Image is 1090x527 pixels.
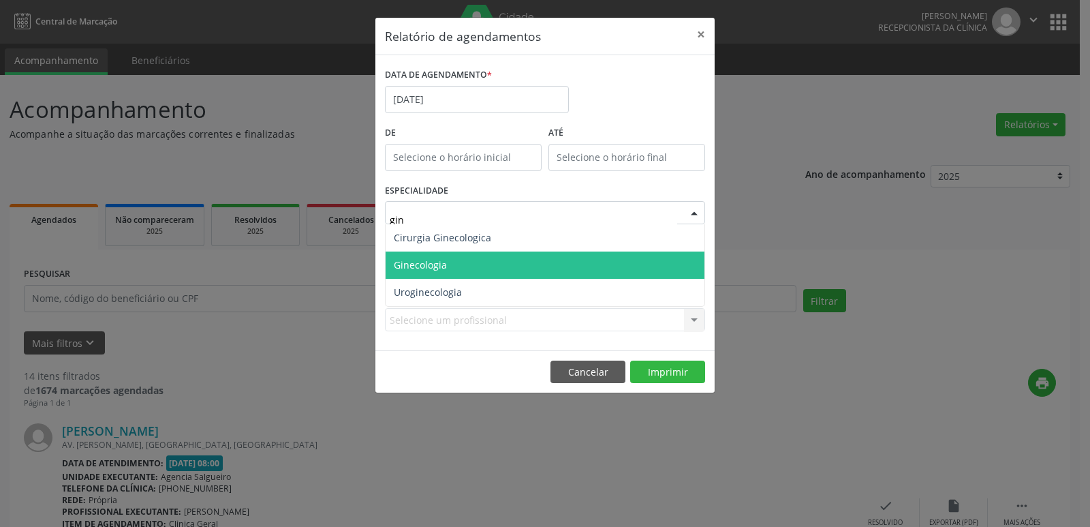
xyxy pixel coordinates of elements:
[385,27,541,45] h5: Relatório de agendamentos
[394,231,491,244] span: Cirurgia Ginecologica
[390,206,677,233] input: Seleciona uma especialidade
[548,144,705,171] input: Selecione o horário final
[394,258,447,271] span: Ginecologia
[385,144,542,171] input: Selecione o horário inicial
[385,123,542,144] label: De
[548,123,705,144] label: ATÉ
[394,286,462,299] span: Uroginecologia
[385,65,492,86] label: DATA DE AGENDAMENTO
[385,181,448,202] label: ESPECIALIDADE
[687,18,715,51] button: Close
[630,361,705,384] button: Imprimir
[550,361,625,384] button: Cancelar
[385,86,569,113] input: Selecione uma data ou intervalo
